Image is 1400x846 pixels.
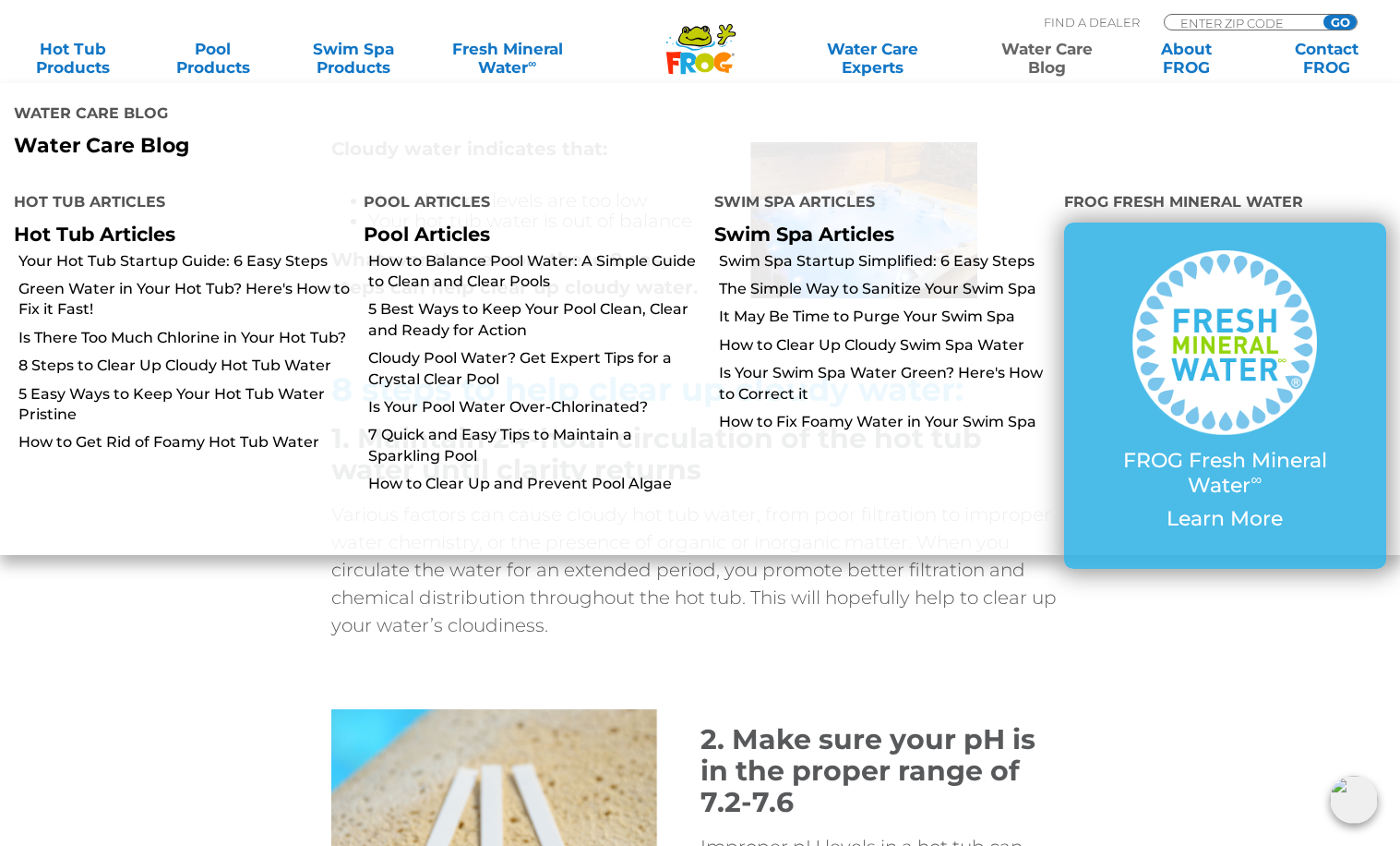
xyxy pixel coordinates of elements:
input: Zip Code Form [1179,15,1303,30]
h4: Hot Tub Articles [14,186,336,223]
a: The Simple Way to Sanitize Your Swim Spa [719,279,1050,299]
p: Learn More [1101,507,1349,531]
p: Find A Dealer [1044,14,1140,30]
a: Is Your Pool Water Over-Chlorinated? [368,397,700,417]
a: Fresh MineralWater∞ [439,40,576,77]
a: Green Water in Your Hot Tub? Here's How to Fix it Fast! [18,279,350,320]
h4: Swim Spa Articles [714,186,1036,223]
h4: Pool Articles [364,186,686,223]
a: AboutFROG [1132,40,1241,77]
a: Swim SpaProducts [299,40,408,77]
p: Water Care Blog [14,134,687,158]
a: How to Clear Up and Prevent Pool Algae [368,474,700,494]
a: PoolProducts [159,40,268,77]
a: Your Hot Tub Startup Guide: 6 Easy Steps [18,251,350,272]
a: How to Fix Foamy Water in Your Swim Spa [719,412,1050,432]
a: 7 Quick and Easy Tips to Maintain a Sparkling Pool [368,425,700,466]
a: It May Be Time to Purge Your Swim Spa [719,307,1050,327]
a: Pool Articles [364,223,490,246]
sup: ∞ [528,56,536,70]
a: Hot Tub Articles [14,223,175,246]
a: Water CareExperts [784,40,961,77]
a: 8 Steps to Clear Up Cloudy Hot Tub Water [18,356,350,376]
input: GO [1323,15,1357,30]
p: FROG Fresh Mineral Water [1101,449,1349,498]
a: ContactFROG [1273,40,1382,77]
a: 5 Easy Ways to Keep Your Hot Tub Water Pristine [18,384,350,426]
h1: 2. Make sure your pH is in the proper range of 7.2-7.6 [700,724,1070,818]
p: Various factors can cause cloudy hot tub water, from poor filtration to improper water chemistry,... [331,501,1070,639]
a: Hot TubProducts [18,40,127,77]
a: How to Clear Up Cloudy Swim Spa Water [719,335,1050,356]
a: How to Balance Pool Water: A Simple Guide to Clean and Clear Pools [368,251,700,293]
h4: FROG Fresh Mineral Water [1064,186,1386,223]
sup: ∞ [1250,470,1262,489]
a: How to Get Rid of Foamy Hot Tub Water [18,432,350,453]
a: Swim Spa Startup Simplified: 6 Easy Steps [719,251,1050,272]
a: Is Your Swim Spa Water Green? Here's How to Correct it [719,363,1050,405]
a: Water CareBlog [992,40,1101,77]
a: Swim Spa Articles [714,223,894,246]
a: Cloudy Pool Water? Get Expert Tips for a Crystal Clear Pool [368,348,700,390]
a: Is There Too Much Chlorine in Your Hot Tub? [18,328,350,348]
h4: Water Care Blog [14,97,687,134]
img: openIcon [1330,776,1378,824]
a: 5 Best Ways to Keep Your Pool Clean, Clear and Ready for Action [368,299,700,341]
a: FROG Fresh Mineral Water∞ Learn More [1101,250,1349,540]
